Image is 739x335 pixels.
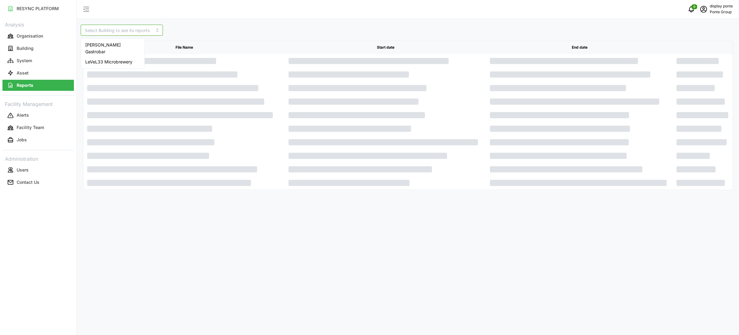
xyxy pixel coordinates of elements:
a: System [2,54,74,67]
button: Organisation [2,30,74,42]
a: RESYNC PLATFORM [2,2,74,15]
th: File Name [83,41,285,54]
p: Jobs [17,137,27,143]
span: [PERSON_NAME] Gastrobar [85,42,140,55]
button: Asset [2,67,74,79]
th: End date [486,41,673,54]
input: Select Building to see its reports [81,25,163,36]
button: System [2,55,74,66]
button: Alerts [2,110,74,121]
button: Building [2,43,74,54]
p: Alerts [17,112,29,118]
button: Facility Team [2,122,74,133]
p: Asset [17,70,29,76]
button: notifications [685,3,697,15]
p: display ponte [710,3,733,9]
a: Reports [2,79,74,91]
p: Contact Us [17,179,39,185]
p: Reports [17,82,33,88]
button: schedule [697,3,710,15]
p: Facility Team [17,124,44,131]
a: Users [2,164,74,176]
a: Asset [2,67,74,79]
a: Facility Team [2,122,74,134]
p: Ponte Group [710,9,733,15]
p: Analysis [2,20,74,29]
button: Contact Us [2,177,74,188]
p: Building [17,45,34,51]
p: RESYNC PLATFORM [17,6,59,12]
button: RESYNC PLATFORM [2,3,74,14]
button: Reports [2,80,74,91]
button: Users [2,164,74,176]
a: Building [2,42,74,54]
p: Users [17,167,29,173]
span: LeVeL33 Microbrewery [85,59,132,65]
p: Organisation [17,33,43,39]
p: Administration [2,154,74,163]
th: Start date [285,41,486,54]
a: Jobs [2,134,74,146]
a: Contact Us [2,176,74,188]
a: Alerts [2,109,74,122]
span: 0 [693,5,695,9]
button: Jobs [2,135,74,146]
p: Facility Management [2,99,74,108]
p: System [17,58,32,64]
